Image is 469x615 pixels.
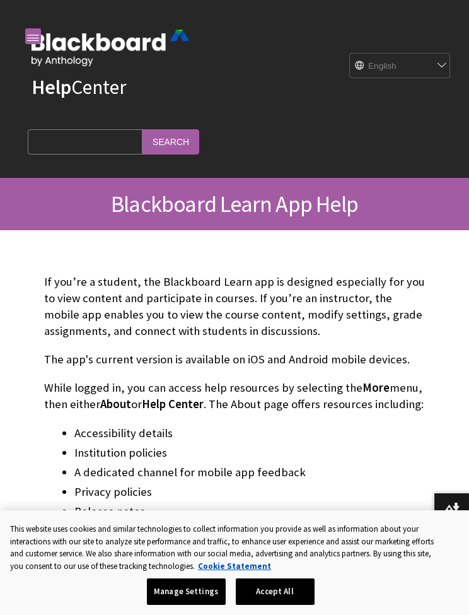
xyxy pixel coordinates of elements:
[362,380,390,395] span: More
[236,578,315,605] button: Accept All
[111,190,358,218] span: Blackboard Learn App Help
[10,523,436,572] div: This website uses cookies and similar technologies to collect information you provide as well as ...
[32,30,189,66] img: Blackboard by Anthology
[74,503,425,520] li: Release notes
[32,74,71,100] strong: Help
[147,578,226,605] button: Manage Settings
[44,351,425,368] p: The app's current version is available on iOS and Android mobile devices.
[44,380,425,413] p: While logged in, you can access help resources by selecting the menu, then either or . The About ...
[142,397,204,411] span: Help Center
[74,425,425,442] li: Accessibility details
[142,129,199,154] input: Search
[74,464,425,481] li: A dedicated channel for mobile app feedback
[100,397,131,411] span: About
[32,74,126,100] a: HelpCenter
[350,54,438,79] select: Site Language Selector
[44,274,425,340] p: If you’re a student, the Blackboard Learn app is designed especially for you to view content and ...
[74,483,425,501] li: Privacy policies
[198,561,271,571] a: More information about your privacy, opens in a new tab
[74,444,425,462] li: Institution policies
